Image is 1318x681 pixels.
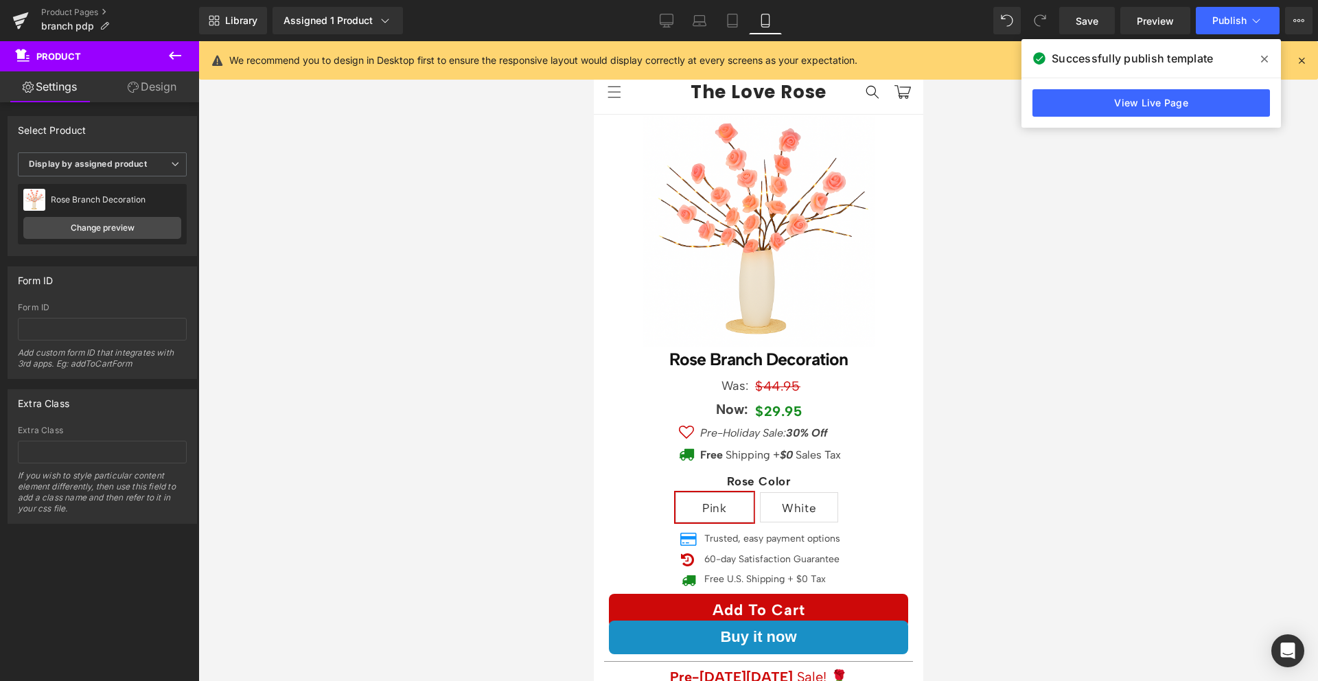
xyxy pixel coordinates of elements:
[102,71,202,102] a: Design
[1026,7,1054,34] button: Redo
[1076,14,1098,28] span: Save
[1271,634,1304,667] div: Open Intercom Messenger
[10,336,154,354] p: Was:
[716,7,749,34] a: Tablet
[225,14,257,27] span: Library
[233,8,428,21] p: USE CODE X FOR X% OFF!
[106,405,247,423] p: Shipping + Sales Tax
[91,36,238,65] a: The Love Rose
[192,385,233,398] strong: 30% Off
[993,7,1021,34] button: Undo
[18,267,53,286] div: Form ID
[1120,7,1190,34] a: Preview
[108,452,132,481] span: Pink
[650,7,683,34] a: Desktop
[76,308,254,328] span: Rose Branch Decoration
[18,426,187,435] div: Extra Class
[51,195,181,205] div: Rose Branch Decoration
[199,7,267,34] a: New Library
[284,14,392,27] div: Assigned 1 Product
[161,358,209,382] span: $29.95
[18,117,86,136] div: Select Product
[264,36,294,66] summary: Search
[111,511,246,526] p: 60-day Satisfaction Guarantee
[15,553,314,586] button: Add To Cart
[41,7,199,18] a: Product Pages
[749,7,782,34] a: Mobile
[186,407,199,420] strong: $0
[97,38,233,63] span: The Love Rose
[18,303,187,312] div: Form ID
[76,627,199,644] strong: Pre-[DATE][DATE]
[5,36,36,66] summary: Menu
[188,452,222,481] span: White
[106,407,129,420] strong: Free
[23,189,45,211] img: pImage
[161,337,207,353] span: $44.95
[36,51,81,62] span: Product
[1137,14,1174,28] span: Preview
[229,53,857,68] p: We recommend you to design in Desktop first to ensure the responsive layout would display correct...
[41,21,94,32] span: branch pdp
[106,385,233,398] i: Pre-Holiday Sale:
[111,531,246,546] p: Free U.S. Shipping + $0 Tax
[106,8,234,21] p: SITEWIDE SALE
[29,159,147,169] b: Display by assigned product
[213,332,260,357] span: $29.95
[1032,89,1270,117] a: View Live Page
[683,7,716,34] a: Laptop
[122,360,154,376] strong: Now:
[8,436,321,452] label: Rose Color
[1052,50,1213,67] span: Successfully publish template
[23,217,181,239] a: Change preview
[18,347,187,378] div: Add custom form ID that integrates with 3rd apps. Eg: addToCartForm
[1212,15,1247,26] span: Publish
[18,470,187,523] div: If you wish to style particular content element differently, then use this field to add a class n...
[1196,7,1280,34] button: Publish
[15,579,314,613] button: Buy it now
[18,390,69,409] div: Extra Class
[1285,7,1313,34] button: More
[49,73,281,305] img: Rose Branch Decoration
[111,490,246,505] p: Trusted, easy payment options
